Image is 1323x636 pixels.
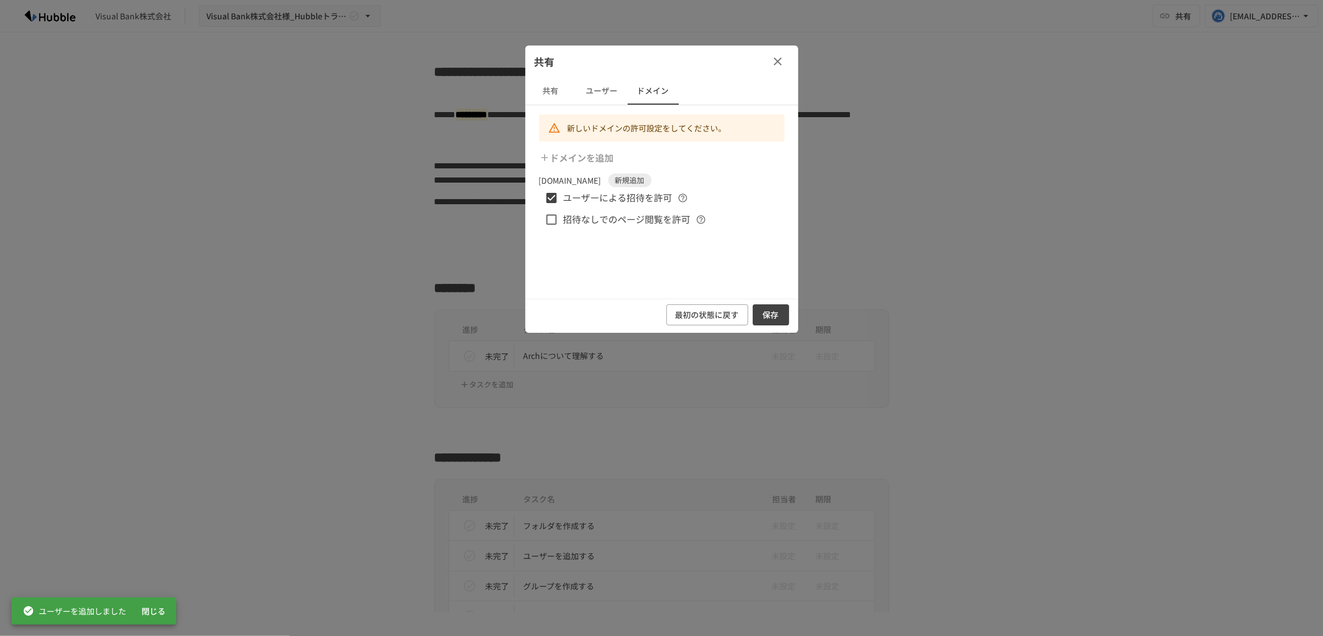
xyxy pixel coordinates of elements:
[608,175,652,186] span: 新規追加
[539,174,602,187] p: [DOMAIN_NAME]
[567,118,727,138] div: 新しいドメインの許可設定をしてください。
[563,191,673,205] span: ユーザーによる招待を許可
[525,77,577,105] button: 共有
[23,601,126,621] div: ユーザーを追加しました
[525,46,798,77] div: 共有
[563,212,691,227] span: 招待なしでのページ閲覧を許可
[577,77,628,105] button: ユーザー
[628,77,679,105] button: ドメイン
[135,601,172,622] button: 閉じる
[537,146,619,169] button: ドメインを追加
[666,304,748,325] button: 最初の状態に戻す
[753,304,789,325] button: 保存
